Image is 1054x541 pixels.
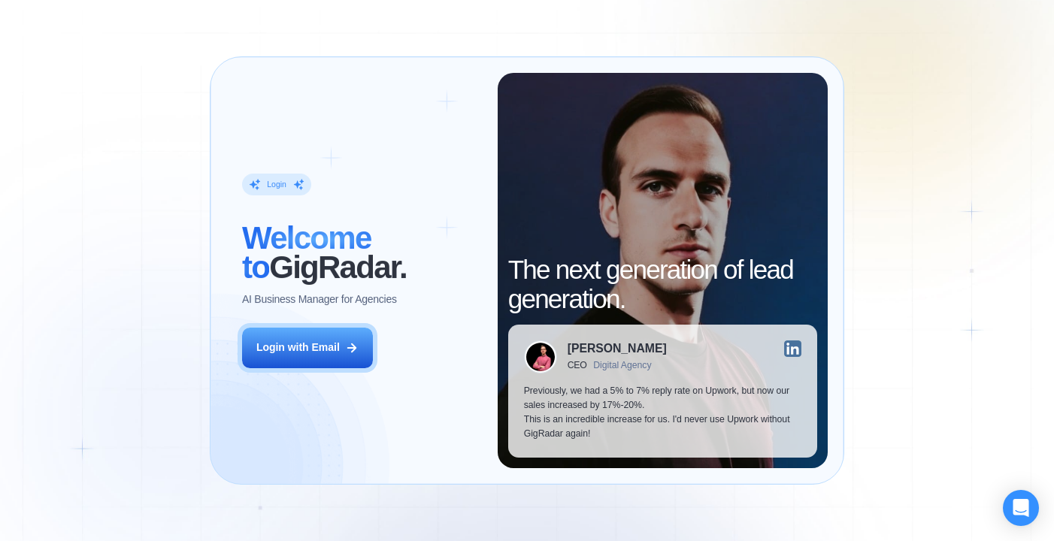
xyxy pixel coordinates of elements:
[1003,490,1039,526] div: Open Intercom Messenger
[568,343,667,355] div: [PERSON_NAME]
[242,220,371,285] span: Welcome to
[256,340,340,355] div: Login with Email
[508,255,817,313] h2: The next generation of lead generation.
[267,179,286,189] div: Login
[242,224,482,282] h2: ‍ GigRadar.
[524,384,801,442] p: Previously, we had a 5% to 7% reply rate on Upwork, but now our sales increased by 17%-20%. This ...
[242,292,397,307] p: AI Business Manager for Agencies
[242,328,372,368] button: Login with Email
[593,360,651,370] div: Digital Agency
[568,360,587,370] div: CEO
